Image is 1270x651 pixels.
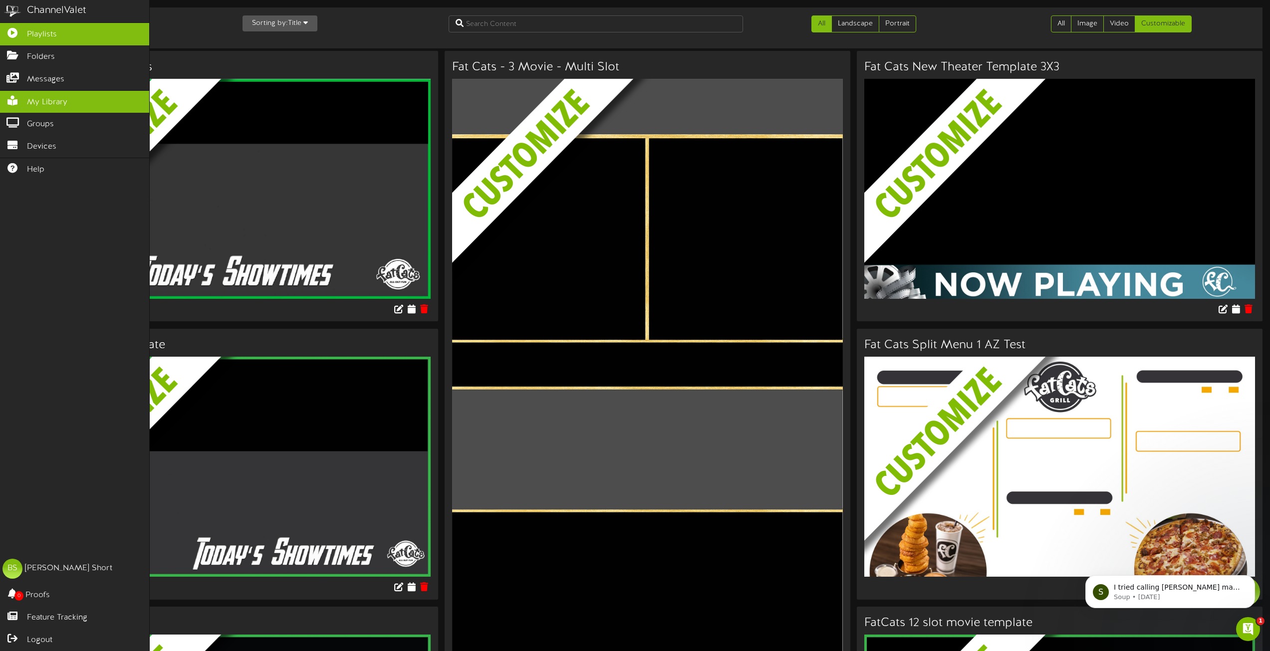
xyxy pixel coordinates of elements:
span: Playlists [27,29,57,40]
iframe: Intercom notifications message [1070,554,1270,624]
span: Devices [27,141,56,153]
img: customize_overlay-33eb2c126fd3cb1579feece5bc878b72.png [40,357,446,626]
span: My Library [27,97,67,108]
input: Search Content [449,15,743,32]
h3: 10 Slot Movie Times [40,61,431,74]
a: Image [1071,15,1104,32]
span: 0 [14,591,23,601]
span: Messages [27,74,64,85]
h3: Fat Cats - 3 Movie - Multi Slot [452,61,843,74]
div: [PERSON_NAME] Short [25,563,112,574]
h3: FatCats 12 slot movie template [864,617,1255,630]
h3: 8 Slot Movie [40,617,431,630]
a: All [811,15,832,32]
div: ChannelValet [27,3,86,18]
h3: 6 Slot Movie Template [40,339,431,352]
h3: Fat Cats New Theater Template 3X3 [864,61,1255,74]
span: Folders [27,51,55,63]
a: Customizable [1135,15,1192,32]
span: Feature Tracking [27,612,87,624]
a: All [1051,15,1071,32]
a: Portrait [879,15,916,32]
span: Proofs [25,590,50,601]
span: Logout [27,635,52,646]
span: 1 [1257,617,1265,625]
h3: Fat Cats Split Menu 1 AZ Test [864,339,1255,352]
img: customize_overlay-33eb2c126fd3cb1579feece5bc878b72.png [40,79,446,348]
span: Groups [27,119,54,130]
iframe: Intercom live chat [1236,617,1260,641]
span: Help [27,164,44,176]
img: customize_overlay-33eb2c126fd3cb1579feece5bc878b72.png [452,79,858,348]
button: Sorting by:Title [243,15,317,31]
img: customize_overlay-33eb2c126fd3cb1579feece5bc878b72.png [864,357,1270,626]
div: BS [2,559,22,579]
a: Landscape [831,15,879,32]
a: Video [1103,15,1135,32]
img: customize_overlay-33eb2c126fd3cb1579feece5bc878b72.png [864,79,1270,348]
